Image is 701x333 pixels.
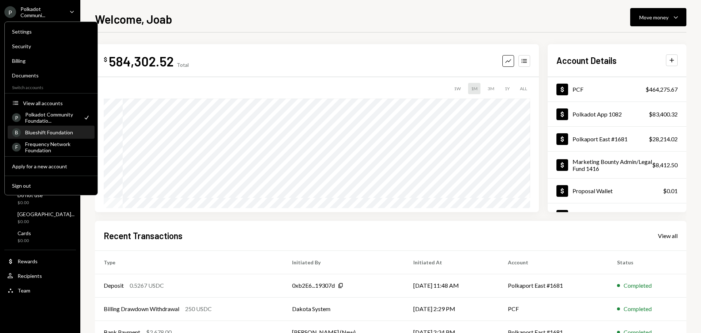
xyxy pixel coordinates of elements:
div: P [12,113,21,122]
button: Move money [630,8,686,26]
div: $464,275.67 [646,85,678,94]
div: Polkadot Communi... [20,6,64,18]
div: ALL [517,83,530,94]
div: Recipients [18,273,42,279]
div: Completed [624,305,652,313]
div: Settings [12,28,90,35]
div: 3M [485,83,497,94]
a: Security [8,39,95,53]
div: Rewards [18,258,38,264]
a: Team [4,284,76,297]
a: Settings [8,25,95,38]
th: Account [499,250,608,274]
div: Switch accounts [5,83,97,90]
a: Polkadot App 1082$83,400.32 [548,102,686,126]
div: Team [18,287,30,294]
div: Polkadot Community Foundatio... [25,111,78,124]
div: Cards [18,230,31,236]
div: $83,400.32 [649,110,678,119]
div: Polkaport East #1681 [572,135,628,142]
button: Sign out [8,179,95,192]
div: Polkadot App 1082 [572,111,622,118]
div: 1W [451,83,464,94]
div: Billing [12,58,90,64]
h2: Account Details [556,54,617,66]
div: View all [658,232,678,240]
div: 0xb2E6...19307d [292,281,335,290]
th: Initiated At [405,250,499,274]
a: $0.00 [548,203,686,228]
div: B [12,128,21,137]
a: Polkaport East #1681$28,214.02 [548,127,686,151]
div: PCF [572,86,583,93]
div: 1M [468,83,480,94]
a: Marketing Bounty Admin/Legal Fund 1416$8,412.50 [548,152,686,178]
a: Do not use$0.00 [4,190,76,207]
td: PCF [499,297,608,321]
a: BBlueshift Foundation [8,126,95,139]
a: Billing [8,54,95,67]
div: $ [104,56,107,63]
td: Polkaport East #1681 [499,274,608,297]
h2: Recent Transactions [104,230,183,242]
div: Frequency Network Foundation [25,141,90,153]
th: Type [95,250,283,274]
button: Apply for a new account [8,160,95,173]
a: [GEOGRAPHIC_DATA]...$0.00 [4,209,77,226]
div: $0.00 [663,211,678,220]
div: $0.01 [663,187,678,195]
a: Documents [8,69,95,82]
div: P [4,6,16,18]
td: [DATE] 11:48 AM [405,274,499,297]
div: $8,412.50 [652,161,678,169]
a: View all [658,231,678,240]
div: F [12,143,21,152]
div: Security [12,43,90,49]
div: Marketing Bounty Admin/Legal Fund 1416 [572,158,652,172]
div: $0.00 [18,200,43,206]
div: $0.00 [18,219,74,225]
div: View all accounts [23,100,90,106]
div: Apply for a new account [12,163,90,169]
h1: Welcome, Joab [95,12,172,26]
div: $28,214.02 [649,135,678,143]
td: [DATE] 2:29 PM [405,297,499,321]
a: Recipients [4,269,76,282]
div: Completed [624,281,652,290]
div: Billing Drawdown Withdrawal [104,305,179,313]
div: Total [177,62,189,68]
th: Initiated By [283,250,405,274]
a: Rewards [4,254,76,268]
td: Dakota System [283,297,405,321]
th: Status [608,250,686,274]
div: Blueshift Foundation [25,129,90,135]
div: Move money [639,14,669,21]
div: Sign out [12,183,90,189]
div: Proposal Wallet [572,187,613,194]
div: [GEOGRAPHIC_DATA]... [18,211,74,217]
div: 1Y [502,83,513,94]
a: FFrequency Network Foundation [8,140,95,153]
div: 584,302.52 [109,53,174,69]
div: 0.5267 USDC [130,281,164,290]
div: Deposit [104,281,124,290]
div: Documents [12,72,90,79]
a: Proposal Wallet$0.01 [548,179,686,203]
a: Cards$0.00 [4,228,76,245]
div: $0.00 [18,238,31,244]
a: PCF$464,275.67 [548,77,686,102]
div: 250 USDC [185,305,212,313]
button: View all accounts [8,97,95,110]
